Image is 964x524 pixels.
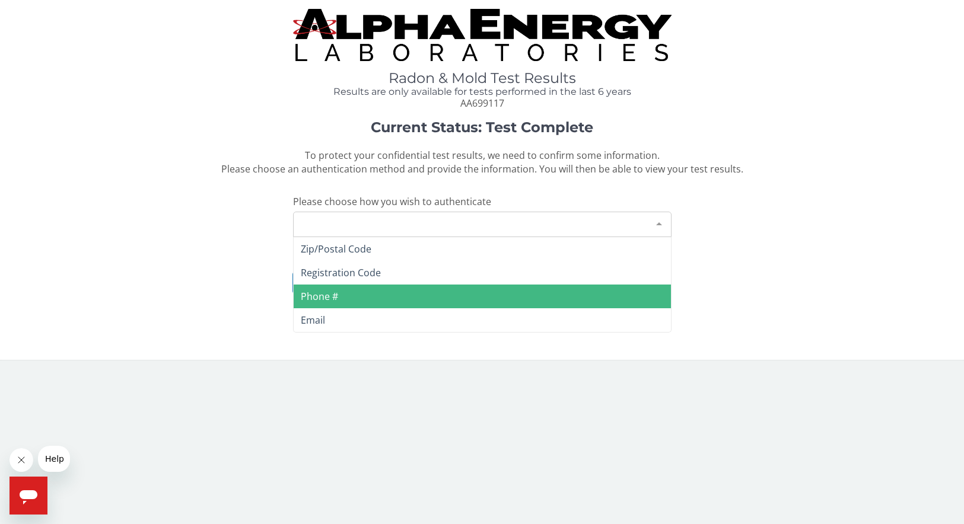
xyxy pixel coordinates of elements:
span: Registration Code [301,266,381,279]
iframe: Message from company [38,446,70,472]
span: Please choose how you wish to authenticate [293,195,491,208]
h4: Results are only available for tests performed in the last 6 years [293,87,672,97]
h1: Radon & Mold Test Results [293,71,672,86]
button: I need help [292,271,671,293]
iframe: Close message [9,448,33,472]
span: To protect your confidential test results, we need to confirm some information. Please choose an ... [221,149,743,175]
strong: Current Status: Test Complete [371,119,593,136]
iframe: Button to launch messaging window [9,477,47,515]
span: Zip/Postal Code [301,242,371,255]
span: Email [301,314,325,327]
img: TightCrop.jpg [293,9,672,61]
span: Phone # [301,290,338,303]
span: AA699117 [460,97,504,110]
